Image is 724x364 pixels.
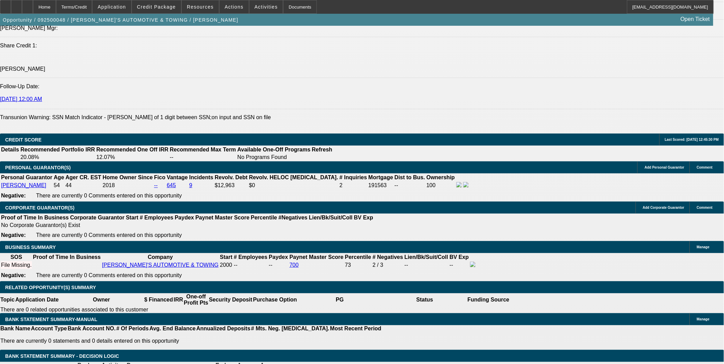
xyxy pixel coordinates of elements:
[169,154,236,161] td: --
[148,254,173,260] b: Company
[255,4,278,10] span: Activities
[645,166,684,169] span: Add Personal Guarantor
[1,262,32,268] div: File Missing.
[103,174,153,180] b: Home Owner Since
[220,261,233,269] td: 2000
[20,154,95,161] td: 20.08%
[470,262,476,267] img: facebook-icon.png
[467,293,510,306] th: Funding Source
[382,293,467,306] th: Status
[5,353,119,359] span: Bank Statement Summary - Decision Logic
[15,293,59,306] th: Application Date
[96,146,169,153] th: Recommended One Off IRR
[1,254,32,261] th: SOS
[309,215,353,220] b: Lien/Bk/Suit/Coll
[3,17,238,23] span: Opportunity / 092500048 / [PERSON_NAME]'S AUTOMOTIVE & TOWING / [PERSON_NAME]
[59,293,144,306] th: Owner
[52,114,271,120] label: SSN Match Indicator - [PERSON_NAME] of 1 digit between SSN;on input and SSN on file
[67,325,116,332] th: Bank Account NO.
[132,0,181,13] button: Credit Package
[5,165,71,170] span: PERSONAL GUARANTOR(S)
[678,13,713,25] a: Open Ticket
[65,182,102,189] td: 44
[36,272,182,278] span: There are currently 0 Comments entered on this opportunity
[368,174,393,180] b: Mortgage
[1,182,46,188] a: [PERSON_NAME]
[354,215,373,220] b: BV Exp
[149,325,196,332] th: Avg. End Balance
[1,272,26,278] b: Negative:
[169,146,236,153] th: Recommended Max Term
[697,206,713,209] span: Comment
[426,182,455,189] td: 100
[182,0,219,13] button: Resources
[368,182,393,189] td: 191563
[5,205,75,211] span: CORPORATE GUARANTOR(S)
[126,215,138,220] b: Start
[449,261,469,269] td: --
[196,215,249,220] b: Paynet Master Score
[449,254,469,260] b: BV Exp
[697,317,710,321] span: Manage
[394,174,425,180] b: Dist to Bus.
[116,325,149,332] th: # Of Periods
[20,146,95,153] th: Recommended Portfolio IRR
[249,174,338,180] b: Revolv. HELOC [MEDICAL_DATA].
[144,293,174,306] th: $ Financed
[36,193,182,198] span: There are currently 0 Comments entered on this opportunity
[70,215,124,220] b: Corporate Guarantor
[372,254,403,260] b: # Negatives
[289,262,299,268] a: 700
[66,174,101,180] b: Ager CR. EST
[251,325,330,332] th: # Mts. Neg. [MEDICAL_DATA].
[189,174,213,180] b: Incidents
[220,254,232,260] b: Start
[237,154,311,161] td: No Programs Found
[5,244,56,250] span: BUSINESS SUMMARY
[154,182,158,188] a: --
[137,4,176,10] span: Credit Package
[297,293,382,306] th: PG
[234,254,268,260] b: # Employees
[279,215,308,220] b: #Negatives
[167,182,176,188] a: 645
[289,254,343,260] b: Paynet Master Score
[1,214,69,221] th: Proof of Time In Business
[697,245,710,249] span: Manage
[330,325,382,332] th: Most Recent Period
[5,285,96,290] span: RELATED OPPORTUNITY(S) SUMMARY
[372,262,403,268] div: 2 / 3
[5,317,97,322] span: BANK STATEMENT SUMMARY-MANUAL
[1,193,26,198] b: Negative:
[154,174,165,180] b: Fico
[345,254,371,260] b: Percentile
[209,293,253,306] th: Security Deposit
[643,206,684,209] span: Add Corporate Guarantor
[345,262,371,268] div: 73
[1,146,19,153] th: Details
[31,325,67,332] th: Account Type
[220,0,249,13] button: Actions
[225,4,244,10] span: Actions
[175,215,194,220] b: Paydex
[268,261,288,269] td: --
[394,182,425,189] td: --
[36,232,182,238] span: There are currently 0 Comments entered on this opportunity
[404,261,448,269] td: --
[463,182,469,187] img: linkedin-icon.png
[215,174,248,180] b: Revolv. Debt
[1,232,26,238] b: Negative:
[173,293,183,306] th: IRR
[253,293,297,306] th: Purchase Option
[140,215,174,220] b: # Employees
[189,182,192,188] a: 9
[92,0,131,13] button: Application
[167,174,188,180] b: Vantage
[96,154,169,161] td: 12.07%
[33,254,101,261] th: Proof of Time In Business
[404,254,448,260] b: Lien/Bk/Suit/Coll
[196,325,250,332] th: Annualized Deposits
[697,166,713,169] span: Comment
[102,262,219,268] a: [PERSON_NAME]'S AUTOMOTIVE & TOWING
[53,182,64,189] td: 54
